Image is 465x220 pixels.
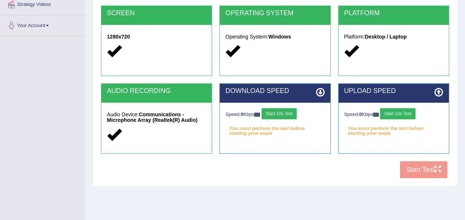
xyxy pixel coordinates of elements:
strong: 0 [359,111,362,117]
img: ajax-loader-fb-connection.gif [254,113,260,117]
a: Your Account [0,15,85,34]
em: You must perform the test before starting your exam [225,123,324,134]
em: You must perform the test before starting your exam [344,123,443,134]
strong: Communications - Microphone Array (Realtek(R) Audio) [107,111,198,123]
img: ajax-loader-fb-connection.gif [373,113,379,117]
h2: SCREEN [107,10,206,17]
button: Start 10s Test [380,108,415,119]
strong: 0 [241,111,243,117]
strong: Windows [268,34,291,40]
strong: Desktop / Laptop [365,34,407,40]
strong: 1280x720 [107,34,130,40]
button: Start 10s Test [262,108,297,119]
h2: AUDIO RECORDING [107,87,206,95]
h2: OPERATING SYSTEM [225,10,324,17]
h2: PLATFORM [344,10,443,17]
div: Speed: Kbps [225,108,324,121]
h2: DOWNLOAD SPEED [225,87,324,95]
h2: UPLOAD SPEED [344,87,443,95]
div: Speed: Kbps [344,108,443,121]
h5: Audio Device: [107,112,206,123]
h5: Platform: [344,34,443,40]
h5: Operating System: [225,34,324,40]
